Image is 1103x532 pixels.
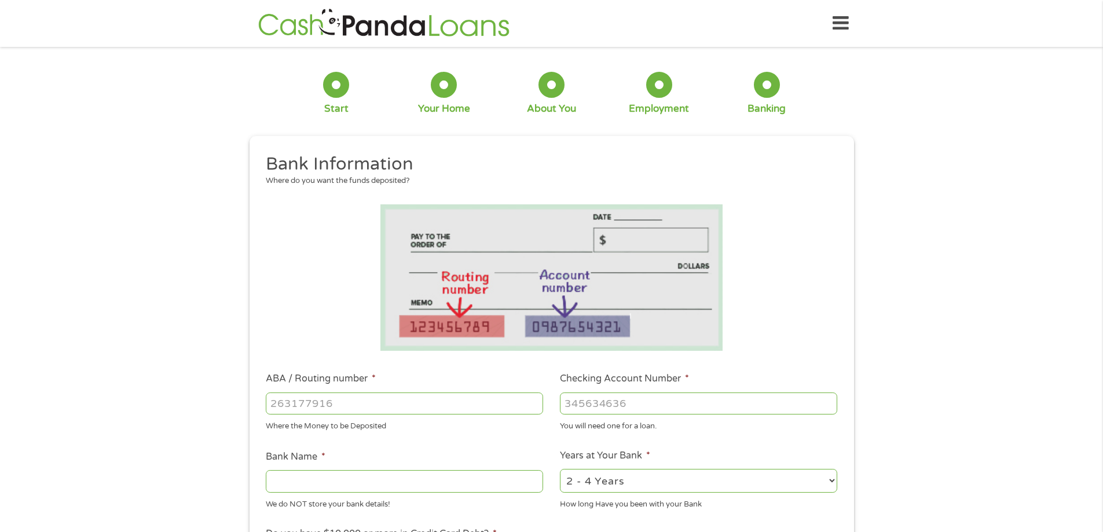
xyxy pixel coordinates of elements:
[266,451,325,463] label: Bank Name
[266,175,829,187] div: Where do you want the funds deposited?
[560,392,837,414] input: 345634636
[747,102,786,115] div: Banking
[560,494,837,510] div: How long Have you been with your Bank
[560,373,689,385] label: Checking Account Number
[324,102,349,115] div: Start
[527,102,576,115] div: About You
[255,7,513,40] img: GetLoanNow Logo
[266,417,543,432] div: Where the Money to be Deposited
[266,392,543,414] input: 263177916
[266,373,376,385] label: ABA / Routing number
[560,450,650,462] label: Years at Your Bank
[418,102,470,115] div: Your Home
[266,494,543,510] div: We do NOT store your bank details!
[560,417,837,432] div: You will need one for a loan.
[266,153,829,176] h2: Bank Information
[629,102,689,115] div: Employment
[380,204,723,351] img: Routing number location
